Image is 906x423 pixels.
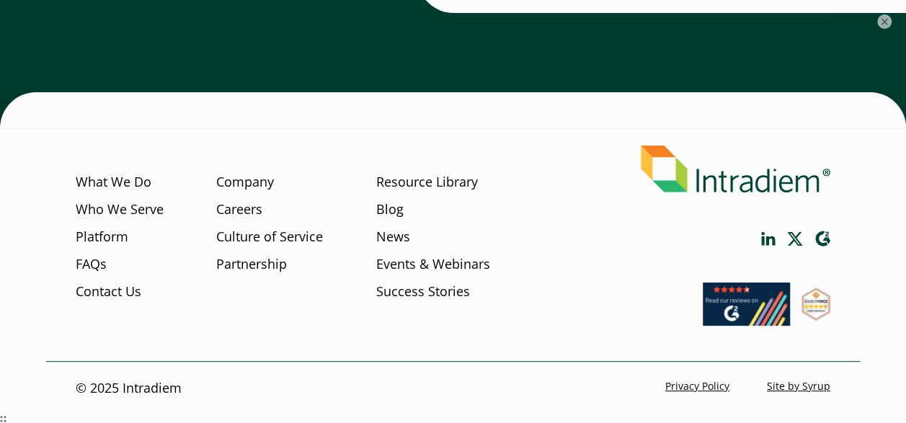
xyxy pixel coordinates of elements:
button: × [877,14,892,29]
img: Read our reviews on G2 [703,282,790,326]
a: Success Stories [376,282,469,301]
a: Who We Serve [76,200,164,219]
img: SourceForge User Reviews [801,288,830,321]
a: Careers [216,200,262,219]
a: Partnership [216,255,287,274]
p: © 2025 Intradiem [76,380,182,398]
a: Link opens in a new window [801,307,830,324]
a: Contact Us [76,282,141,301]
a: News [376,228,409,246]
a: Culture of Service [216,228,323,246]
a: Link opens in a new window [787,232,803,246]
a: FAQs [76,255,107,274]
a: Link opens in a new window [814,231,830,247]
a: Privacy Policy [665,380,729,393]
a: Link opens in a new window [761,232,776,246]
a: Link opens in a new window [703,312,790,329]
a: Blog [376,200,403,219]
a: Resource Library [376,173,477,192]
a: What We Do [76,173,151,192]
a: Site by Syrup [767,380,830,393]
img: Intradiem [641,146,830,192]
a: Events & Webinars [376,255,489,274]
a: Platform [76,228,128,246]
a: Company [216,173,274,192]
